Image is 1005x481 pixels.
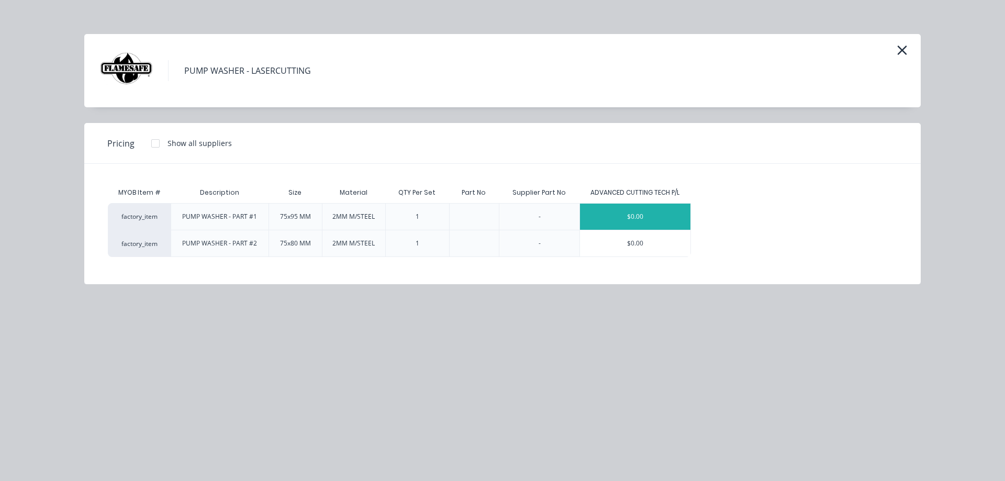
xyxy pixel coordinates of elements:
[184,64,311,77] div: PUMP WASHER - LASERCUTTING
[108,230,171,257] div: factory_item
[280,180,310,206] div: Size
[590,188,679,197] div: ADVANCED CUTTING TECH P/L
[331,180,376,206] div: Material
[539,239,541,248] div: -
[182,212,257,221] div: PUMP WASHER - PART #1
[332,212,375,221] div: 2MM M/STEEL
[416,239,419,248] div: 1
[580,230,690,256] div: $0.00
[539,212,541,221] div: -
[453,180,494,206] div: Part No
[332,239,375,248] div: 2MM M/STEEL
[280,239,311,248] div: 75x80 MM
[390,180,444,206] div: QTY Per Set
[107,137,135,150] span: Pricing
[182,239,257,248] div: PUMP WASHER - PART #2
[580,204,690,230] div: $0.00
[504,180,574,206] div: Supplier Part No
[108,182,171,203] div: MYOB Item #
[167,138,232,149] div: Show all suppliers
[416,212,419,221] div: 1
[280,212,311,221] div: 75x95 MM
[108,203,171,230] div: factory_item
[100,44,152,97] img: PUMP WASHER - LASERCUTTING
[192,180,248,206] div: Description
